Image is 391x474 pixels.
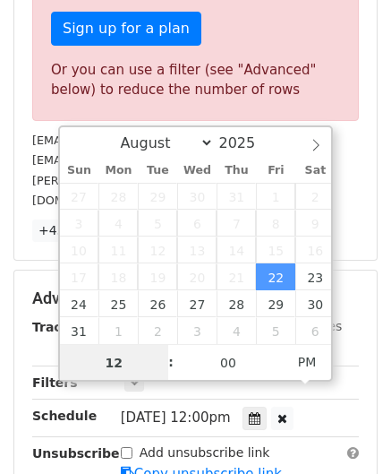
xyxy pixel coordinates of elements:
[174,345,283,381] input: Minute
[60,210,99,237] span: August 3, 2025
[177,317,217,344] span: September 3, 2025
[32,220,107,242] a: +43 more
[98,237,138,263] span: August 11, 2025
[217,165,256,177] span: Thu
[138,263,177,290] span: August 19, 2025
[98,263,138,290] span: August 18, 2025
[32,446,120,461] strong: Unsubscribe
[60,165,99,177] span: Sun
[217,263,256,290] span: August 21, 2025
[256,290,295,317] span: August 29, 2025
[60,183,99,210] span: July 27, 2025
[295,237,335,263] span: August 16, 2025
[217,183,256,210] span: July 31, 2025
[168,344,174,380] span: :
[60,317,99,344] span: August 31, 2025
[60,290,99,317] span: August 24, 2025
[177,237,217,263] span: August 13, 2025
[32,289,359,308] h5: Advanced
[177,165,217,177] span: Wed
[283,344,332,380] span: Click to toggle
[217,210,256,237] span: August 7, 2025
[32,320,92,334] strong: Tracking
[98,317,138,344] span: September 1, 2025
[177,210,217,237] span: August 6, 2025
[140,444,270,462] label: Add unsubscribe link
[256,317,295,344] span: September 5, 2025
[295,263,335,290] span: August 23, 2025
[217,317,256,344] span: September 4, 2025
[32,409,97,423] strong: Schedule
[60,263,99,290] span: August 17, 2025
[295,165,335,177] span: Sat
[214,134,278,151] input: Year
[98,290,138,317] span: August 25, 2025
[295,317,335,344] span: September 6, 2025
[138,183,177,210] span: July 29, 2025
[295,210,335,237] span: August 9, 2025
[256,183,295,210] span: August 1, 2025
[98,183,138,210] span: July 28, 2025
[98,165,138,177] span: Mon
[177,263,217,290] span: August 20, 2025
[60,237,99,263] span: August 10, 2025
[32,153,232,167] small: [EMAIL_ADDRESS][DOMAIN_NAME]
[138,210,177,237] span: August 5, 2025
[60,345,169,381] input: Hour
[121,409,231,426] span: [DATE] 12:00pm
[256,263,295,290] span: August 22, 2025
[51,12,201,46] a: Sign up for a plan
[138,165,177,177] span: Tue
[138,237,177,263] span: August 12, 2025
[32,174,326,208] small: [PERSON_NAME][EMAIL_ADDRESS][PERSON_NAME][DOMAIN_NAME]
[32,375,78,390] strong: Filters
[256,165,295,177] span: Fri
[256,237,295,263] span: August 15, 2025
[32,134,232,147] small: [EMAIL_ADDRESS][DOMAIN_NAME]
[302,388,391,474] iframe: Chat Widget
[138,317,177,344] span: September 2, 2025
[217,290,256,317] span: August 28, 2025
[98,210,138,237] span: August 4, 2025
[138,290,177,317] span: August 26, 2025
[177,183,217,210] span: July 30, 2025
[256,210,295,237] span: August 8, 2025
[217,237,256,263] span: August 14, 2025
[177,290,217,317] span: August 27, 2025
[295,290,335,317] span: August 30, 2025
[51,60,340,100] div: Or you can use a filter (see "Advanced" below) to reduce the number of rows
[295,183,335,210] span: August 2, 2025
